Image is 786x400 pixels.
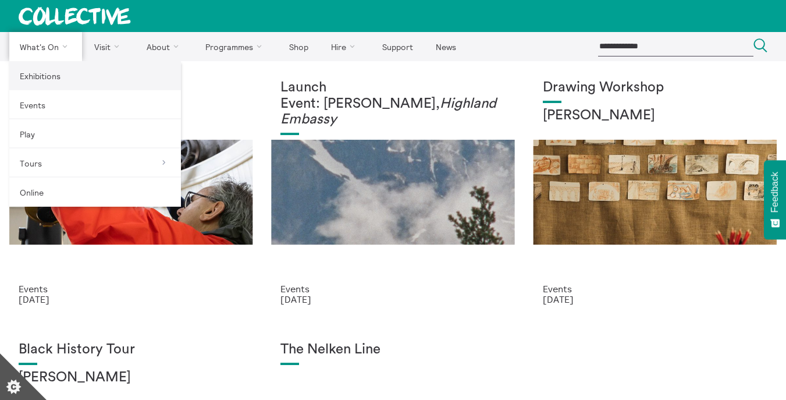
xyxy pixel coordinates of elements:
p: Events [19,284,243,294]
h2: [PERSON_NAME] [543,108,767,124]
button: Feedback - Show survey [764,160,786,239]
a: Tours [9,148,181,178]
p: [DATE] [19,294,243,305]
a: Annie Lord Drawing Workshop [PERSON_NAME] Events [DATE] [524,61,786,323]
h1: Launch Event: [PERSON_NAME], [280,80,505,128]
a: About [136,32,193,61]
a: Events [9,90,181,119]
a: Hire [321,32,370,61]
span: Feedback [770,172,780,213]
a: Shop [279,32,318,61]
p: [DATE] [543,294,767,305]
a: Programmes [195,32,277,61]
a: Exhibitions [9,61,181,90]
h1: Black History Tour [19,342,243,358]
p: [DATE] [280,294,505,305]
h2: [PERSON_NAME] [19,370,243,386]
a: What's On [9,32,82,61]
a: Online [9,178,181,207]
p: Events [543,284,767,294]
p: Events [280,284,505,294]
h1: The Nelken Line [280,342,505,358]
a: Play [9,119,181,148]
a: News [425,32,466,61]
a: Support [372,32,423,61]
h1: Drawing Workshop [543,80,767,96]
a: Visit [84,32,134,61]
a: Solar wheels 17 Launch Event: [PERSON_NAME],Highland Embassy Events [DATE] [262,61,524,323]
